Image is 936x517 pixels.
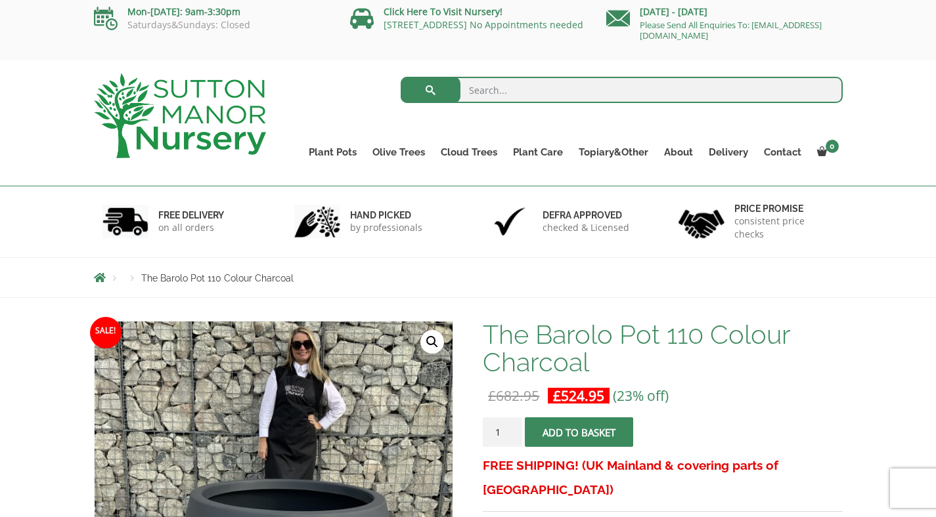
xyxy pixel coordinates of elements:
[350,221,422,234] p: by professionals
[543,221,629,234] p: checked & Licensed
[488,386,496,405] span: £
[420,330,444,354] a: View full-screen image gallery
[701,143,756,161] a: Delivery
[94,272,843,283] nav: Breadcrumbs
[734,215,834,241] p: consistent price checks
[826,140,839,153] span: 0
[94,73,266,158] img: logo
[734,203,834,215] h6: Price promise
[656,143,701,161] a: About
[487,205,533,238] img: 3.jpg
[384,18,583,31] a: [STREET_ADDRESS] No Appointments needed
[606,4,843,20] p: [DATE] - [DATE]
[384,5,502,18] a: Click Here To Visit Nursery!
[483,453,842,502] h3: FREE SHIPPING! (UK Mainland & covering parts of [GEOGRAPHIC_DATA])
[141,273,294,283] span: The Barolo Pot 110 Colour Charcoal
[488,386,539,405] bdi: 682.95
[809,143,843,161] a: 0
[571,143,656,161] a: Topiary&Other
[294,205,340,238] img: 2.jpg
[543,209,629,221] h6: Defra approved
[94,4,330,20] p: Mon-[DATE]: 9am-3:30pm
[301,143,365,161] a: Plant Pots
[350,209,422,221] h6: hand picked
[613,386,669,405] span: (23% off)
[102,205,148,238] img: 1.jpg
[505,143,571,161] a: Plant Care
[756,143,809,161] a: Contact
[158,209,224,221] h6: FREE DELIVERY
[525,417,633,447] button: Add to basket
[365,143,433,161] a: Olive Trees
[401,77,843,103] input: Search...
[553,386,561,405] span: £
[90,317,122,348] span: Sale!
[483,417,522,447] input: Product quantity
[158,221,224,234] p: on all orders
[679,201,724,241] img: 4.jpg
[553,386,604,405] bdi: 524.95
[433,143,505,161] a: Cloud Trees
[640,19,822,41] a: Please Send All Enquiries To: [EMAIL_ADDRESS][DOMAIN_NAME]
[94,20,330,30] p: Saturdays&Sundays: Closed
[483,321,842,376] h1: The Barolo Pot 110 Colour Charcoal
